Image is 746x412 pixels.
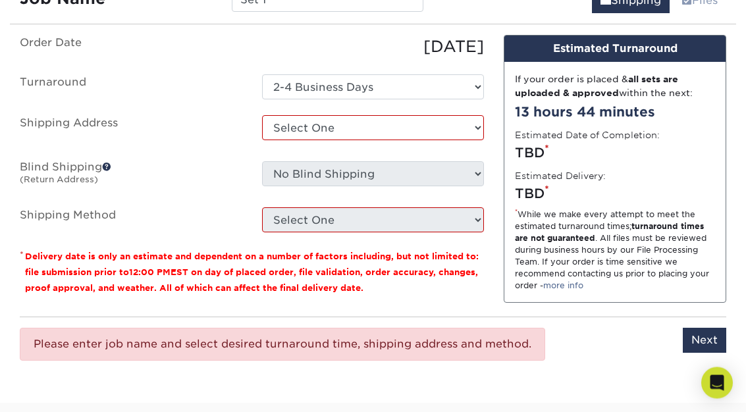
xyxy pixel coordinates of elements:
label: Shipping Address [10,116,252,146]
div: Please enter job name and select desired turnaround time, shipping address and method. [20,328,545,361]
div: 13 hours 44 minutes [515,103,715,122]
label: Estimated Date of Completion: [515,129,660,142]
div: TBD [515,184,715,204]
small: Delivery date is only an estimate and dependent on a number of factors including, but not limited... [25,252,479,294]
label: Turnaround [10,75,252,100]
div: TBD [515,143,715,163]
label: Order Date [10,36,252,59]
div: If your order is placed & within the next: [515,73,715,100]
span: 12:00 PM [129,268,171,278]
strong: all sets are uploaded & approved [515,74,678,98]
div: [DATE] [252,36,494,59]
div: While we make every attempt to meet the estimated turnaround times; . All files must be reviewed ... [515,209,715,292]
small: (Return Address) [20,175,98,185]
strong: turnaround times are not guaranteed [515,222,704,244]
label: Blind Shipping [10,162,252,192]
div: Estimated Turnaround [504,36,726,63]
input: Next [683,328,726,353]
label: Shipping Method [10,208,252,233]
div: Open Intercom Messenger [701,367,733,399]
a: more info [543,281,583,291]
label: Estimated Delivery: [515,170,606,183]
